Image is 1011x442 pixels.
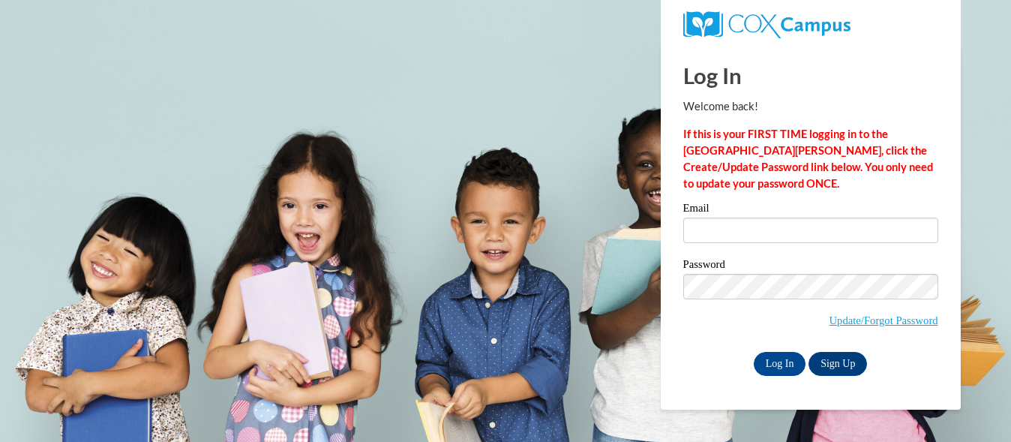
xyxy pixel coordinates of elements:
[683,11,850,38] img: COX Campus
[683,203,938,218] label: Email
[683,98,938,115] p: Welcome back!
[683,259,938,274] label: Password
[683,60,938,91] h1: Log In
[683,17,850,30] a: COX Campus
[683,128,933,190] strong: If this is your FIRST TIME logging in to the [GEOGRAPHIC_DATA][PERSON_NAME], click the Create/Upd...
[808,352,867,376] a: Sign Up
[829,314,938,326] a: Update/Forgot Password
[754,352,806,376] input: Log In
